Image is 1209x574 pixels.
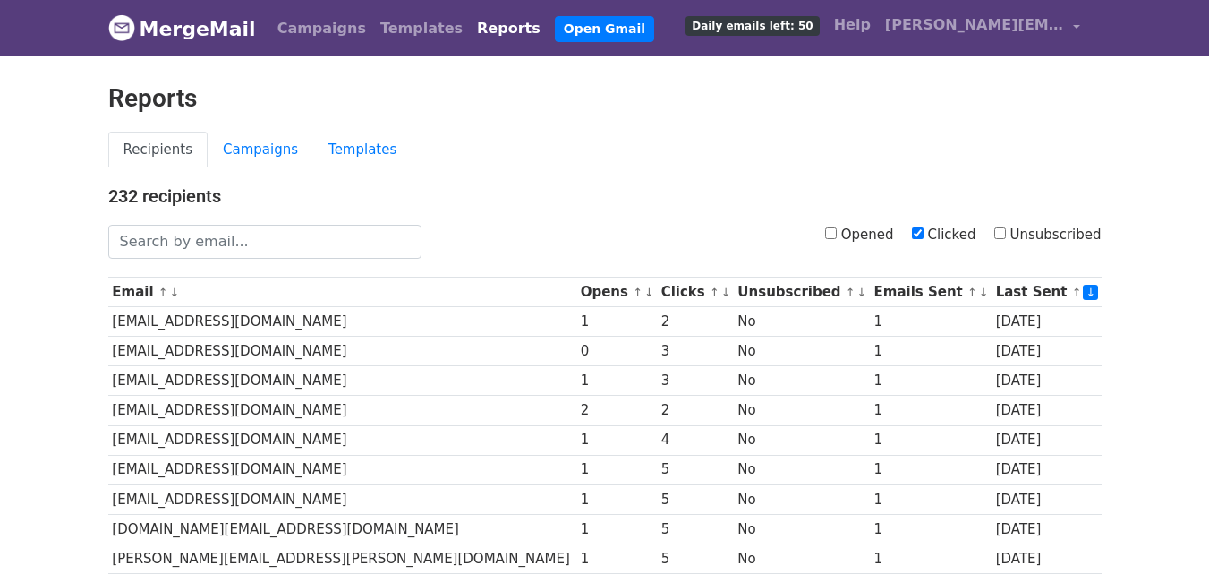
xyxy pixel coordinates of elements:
[912,225,976,245] label: Clicked
[992,514,1102,544] td: [DATE]
[108,14,135,41] img: MergeMail logo
[108,455,576,484] td: [EMAIL_ADDRESS][DOMAIN_NAME]
[685,16,819,36] span: Daily emails left: 50
[657,544,734,573] td: 5
[734,455,870,484] td: No
[870,278,992,307] th: Emails Sent
[170,286,180,299] a: ↓
[108,514,576,544] td: [DOMAIN_NAME][EMAIL_ADDRESS][DOMAIN_NAME]
[657,366,734,396] td: 3
[657,307,734,337] td: 2
[644,286,654,299] a: ↓
[992,455,1102,484] td: [DATE]
[470,11,548,47] a: Reports
[576,484,657,514] td: 1
[734,307,870,337] td: No
[994,227,1006,239] input: Unsubscribed
[657,278,734,307] th: Clicks
[657,425,734,455] td: 4
[576,278,657,307] th: Opens
[979,286,989,299] a: ↓
[992,307,1102,337] td: [DATE]
[158,286,168,299] a: ↑
[870,514,992,544] td: 1
[108,544,576,573] td: [PERSON_NAME][EMAIL_ADDRESS][PERSON_NAME][DOMAIN_NAME]
[657,337,734,366] td: 3
[967,286,977,299] a: ↑
[825,225,894,245] label: Opened
[992,484,1102,514] td: [DATE]
[721,286,731,299] a: ↓
[108,396,576,425] td: [EMAIL_ADDRESS][DOMAIN_NAME]
[108,83,1102,114] h2: Reports
[108,337,576,366] td: [EMAIL_ADDRESS][DOMAIN_NAME]
[270,11,373,47] a: Campaigns
[870,455,992,484] td: 1
[108,132,209,168] a: Recipients
[313,132,412,168] a: Templates
[108,307,576,337] td: [EMAIL_ADDRESS][DOMAIN_NAME]
[576,307,657,337] td: 1
[1072,286,1082,299] a: ↑
[108,278,576,307] th: Email
[108,484,576,514] td: [EMAIL_ADDRESS][DOMAIN_NAME]
[992,544,1102,573] td: [DATE]
[576,396,657,425] td: 2
[870,396,992,425] td: 1
[992,278,1102,307] th: Last Sent
[576,425,657,455] td: 1
[825,227,837,239] input: Opened
[576,514,657,544] td: 1
[870,337,992,366] td: 1
[885,14,1064,36] span: [PERSON_NAME][EMAIL_ADDRESS][DOMAIN_NAME]
[870,366,992,396] td: 1
[827,7,878,43] a: Help
[657,396,734,425] td: 2
[870,425,992,455] td: 1
[878,7,1087,49] a: [PERSON_NAME][EMAIL_ADDRESS][DOMAIN_NAME]
[108,225,421,259] input: Search by email...
[576,455,657,484] td: 1
[108,366,576,396] td: [EMAIL_ADDRESS][DOMAIN_NAME]
[555,16,654,42] a: Open Gmail
[857,286,867,299] a: ↓
[992,425,1102,455] td: [DATE]
[734,366,870,396] td: No
[373,11,470,47] a: Templates
[678,7,826,43] a: Daily emails left: 50
[657,484,734,514] td: 5
[657,455,734,484] td: 5
[992,396,1102,425] td: [DATE]
[734,396,870,425] td: No
[108,185,1102,207] h4: 232 recipients
[633,286,643,299] a: ↑
[208,132,313,168] a: Campaigns
[912,227,924,239] input: Clicked
[734,544,870,573] td: No
[870,307,992,337] td: 1
[870,544,992,573] td: 1
[576,337,657,366] td: 0
[994,225,1102,245] label: Unsubscribed
[108,425,576,455] td: [EMAIL_ADDRESS][DOMAIN_NAME]
[870,484,992,514] td: 1
[657,514,734,544] td: 5
[734,425,870,455] td: No
[734,278,870,307] th: Unsubscribed
[1083,285,1098,300] a: ↓
[108,10,256,47] a: MergeMail
[846,286,856,299] a: ↑
[734,514,870,544] td: No
[734,337,870,366] td: No
[992,366,1102,396] td: [DATE]
[576,544,657,573] td: 1
[734,484,870,514] td: No
[576,366,657,396] td: 1
[992,337,1102,366] td: [DATE]
[710,286,719,299] a: ↑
